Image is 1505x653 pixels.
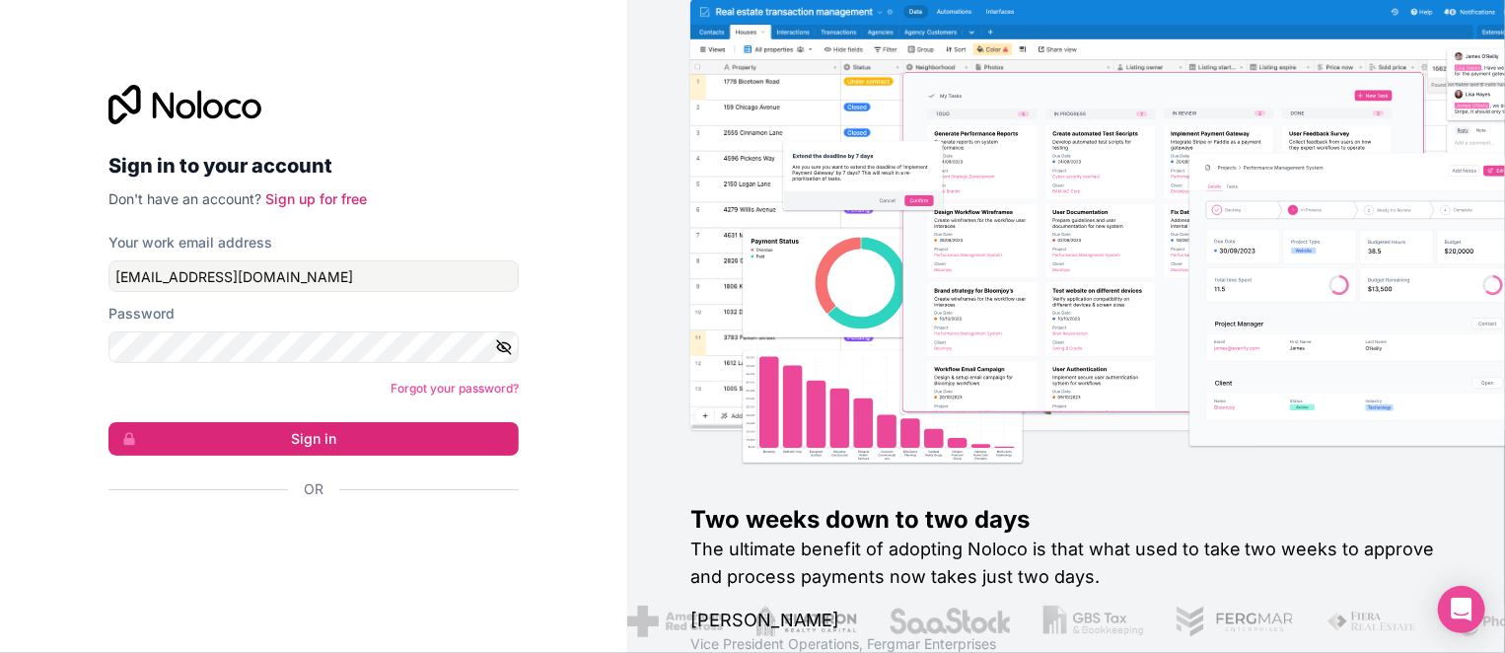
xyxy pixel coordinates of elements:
[265,190,367,207] a: Sign up for free
[690,607,1442,634] h1: [PERSON_NAME]
[108,422,519,456] button: Sign in
[108,260,519,292] input: Email address
[108,148,519,183] h2: Sign in to your account
[626,606,722,637] img: /assets/american-red-cross-BAupjrZR.png
[304,479,323,499] span: Or
[108,190,261,207] span: Don't have an account?
[1438,586,1485,633] div: Open Intercom Messenger
[99,521,513,564] iframe: Sign in with Google Button
[108,331,519,363] input: Password
[690,504,1442,536] h1: Two weeks down to two days
[391,381,519,396] a: Forgot your password?
[690,536,1442,591] h2: The ultimate benefit of adopting Noloco is that what used to take two weeks to approve and proces...
[108,304,175,324] label: Password
[108,233,272,253] label: Your work email address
